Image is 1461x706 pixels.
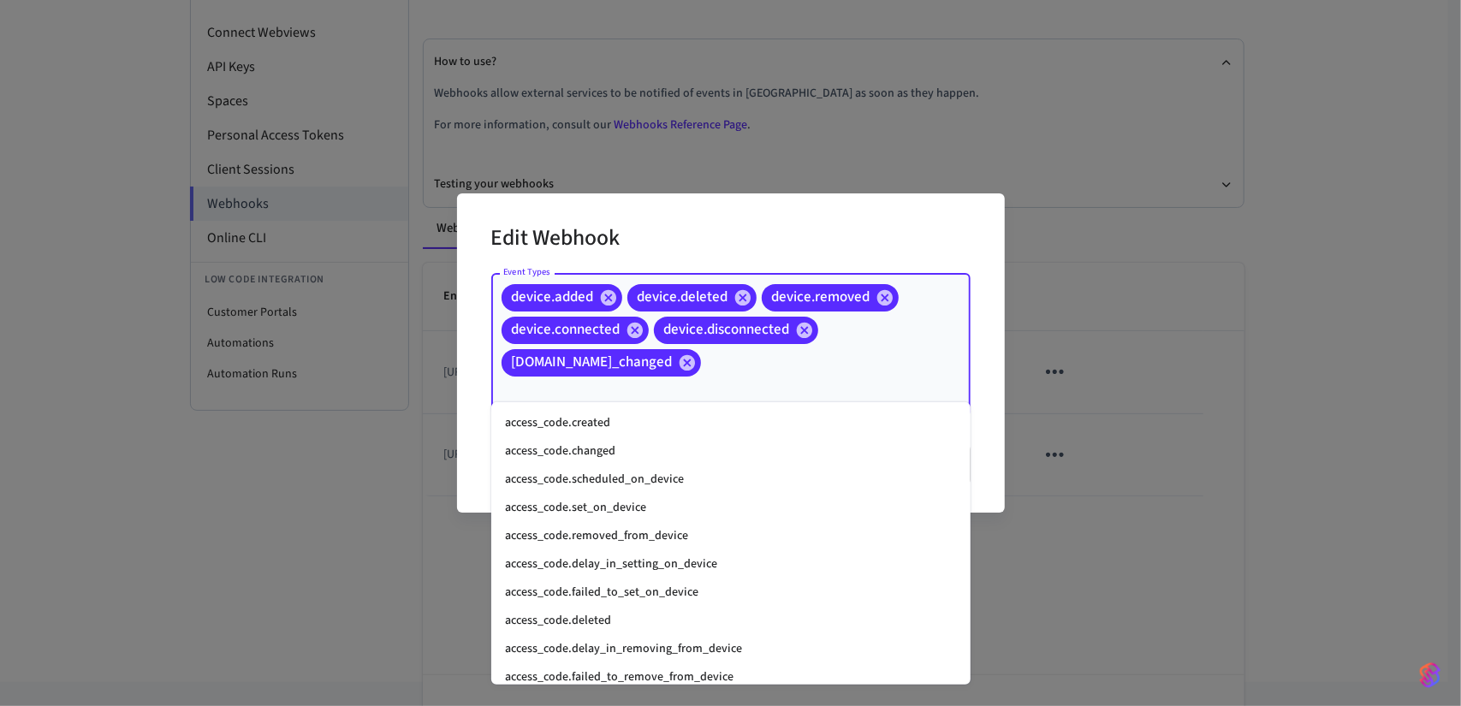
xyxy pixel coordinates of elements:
[491,522,971,550] li: access_code.removed_from_device
[762,284,899,311] div: device.removed
[627,284,757,311] div: device.deleted
[491,409,971,437] li: access_code.created
[502,353,683,371] span: [DOMAIN_NAME]_changed
[654,317,818,344] div: device.disconnected
[502,284,622,311] div: device.added
[491,466,971,494] li: access_code.scheduled_on_device
[502,288,604,306] span: device.added
[491,578,971,607] li: access_code.failed_to_set_on_device
[627,288,739,306] span: device.deleted
[491,437,971,466] li: access_code.changed
[491,550,971,578] li: access_code.delay_in_setting_on_device
[1420,662,1440,689] img: SeamLogoGradient.69752ec5.svg
[491,494,971,522] li: access_code.set_on_device
[491,663,971,691] li: access_code.failed_to_remove_from_device
[503,266,550,279] label: Event Types
[654,321,800,338] span: device.disconnected
[502,349,701,377] div: [DOMAIN_NAME]_changed
[762,288,881,306] span: device.removed
[491,635,971,663] li: access_code.delay_in_removing_from_device
[491,607,971,635] li: access_code.deleted
[502,317,649,344] div: device.connected
[502,321,631,338] span: device.connected
[491,214,621,266] h2: Edit Webhook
